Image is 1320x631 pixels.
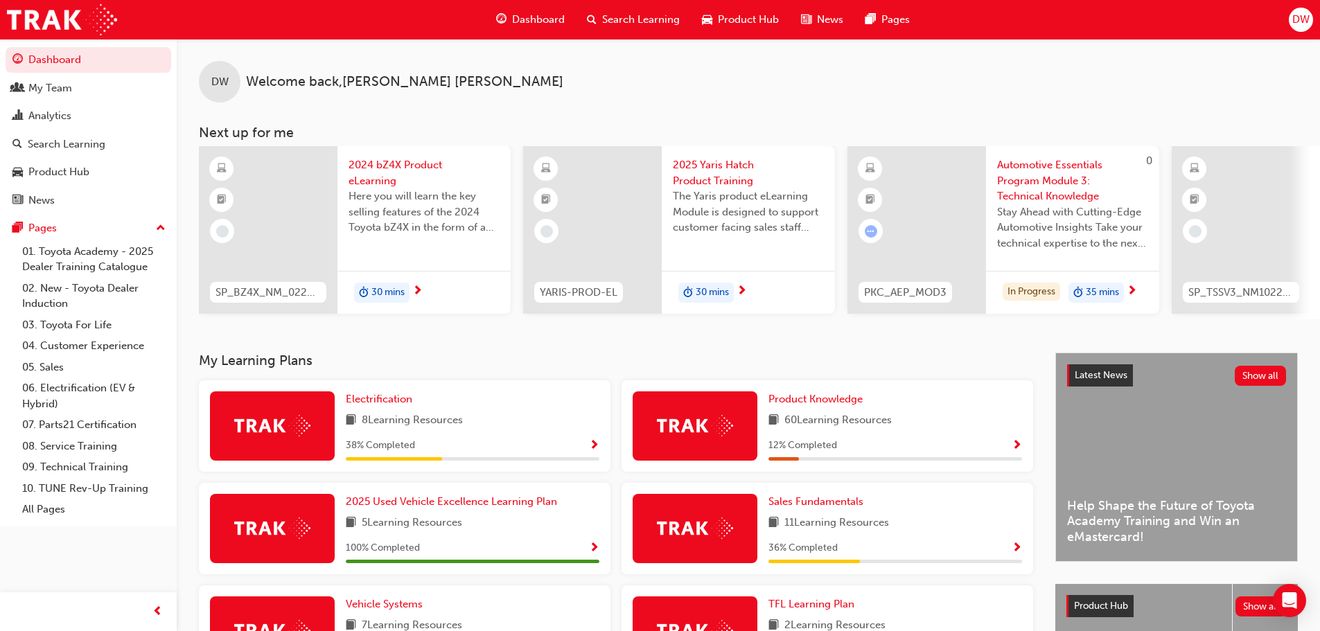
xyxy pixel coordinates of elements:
button: Pages [6,215,171,241]
span: learningRecordVerb_NONE-icon [1189,225,1202,238]
img: Trak [234,415,310,436]
a: 0PKC_AEP_MOD3Automotive Essentials Program Module 3: Technical KnowledgeStay Ahead with Cutting-E... [847,146,1159,314]
span: 30 mins [371,285,405,301]
span: booktick-icon [217,191,227,209]
span: next-icon [737,285,747,298]
span: TFL Learning Plan [768,598,854,610]
div: My Team [28,80,72,96]
span: Product Hub [1074,600,1128,612]
button: DW [1289,8,1313,32]
span: learningRecordVerb_ATTEMPT-icon [865,225,877,238]
div: Open Intercom Messenger [1273,584,1306,617]
h3: Next up for me [177,125,1320,141]
span: pages-icon [865,11,876,28]
span: duration-icon [1073,284,1083,302]
span: Search Learning [602,12,680,28]
a: Product HubShow all [1066,595,1287,617]
a: 09. Technical Training [17,456,171,478]
div: News [28,193,55,208]
img: Trak [657,415,733,436]
span: 35 mins [1086,285,1119,301]
span: News [817,12,843,28]
div: Analytics [28,108,71,124]
div: In Progress [1003,283,1060,301]
button: Show all [1235,596,1287,616]
span: 12 % Completed [768,438,837,454]
span: 8 Learning Resources [362,412,463,429]
a: search-iconSearch Learning [576,6,691,34]
a: 07. Parts21 Certification [17,414,171,436]
img: Trak [234,517,310,539]
span: car-icon [12,166,23,179]
button: Show Progress [1012,540,1022,557]
a: SP_BZ4X_NM_0224_EL012024 bZ4X Product eLearningHere you will learn the key selling features of th... [199,146,511,314]
span: Product Hub [718,12,779,28]
a: 02. New - Toyota Dealer Induction [17,278,171,314]
span: Dashboard [512,12,565,28]
span: learningRecordVerb_NONE-icon [216,225,229,238]
span: chart-icon [12,110,23,123]
span: Here you will learn the key selling features of the 2024 Toyota bZ4X in the form of a virtual 6-p... [349,188,500,235]
img: Trak [7,4,117,35]
span: YARIS-PROD-EL [540,285,617,301]
span: 0 [1146,154,1152,167]
span: Automotive Essentials Program Module 3: Technical Knowledge [997,157,1148,204]
span: Electrification [346,393,412,405]
a: pages-iconPages [854,6,921,34]
span: DW [1292,12,1310,28]
div: Product Hub [28,164,89,180]
h3: My Learning Plans [199,353,1033,368]
span: Sales Fundamentals [768,495,863,508]
a: 05. Sales [17,357,171,378]
a: TFL Learning Plan [768,596,860,612]
span: next-icon [1127,285,1137,298]
span: 38 % Completed [346,438,415,454]
span: learningRecordVerb_NONE-icon [540,225,553,238]
span: SP_TSSV3_NM1022_EL [1188,285,1294,301]
a: 06. Electrification (EV & Hybrid) [17,377,171,414]
a: Analytics [6,103,171,129]
span: Show Progress [589,440,599,452]
a: 04. Customer Experience [17,335,171,357]
img: Trak [657,517,733,539]
span: booktick-icon [1190,191,1199,209]
button: DashboardMy TeamAnalyticsSearch LearningProduct HubNews [6,44,171,215]
span: learningResourceType_ELEARNING-icon [217,160,227,178]
span: duration-icon [359,284,369,302]
span: book-icon [768,515,779,532]
span: Pages [881,12,910,28]
a: Latest NewsShow all [1067,364,1286,386]
span: 2025 Used Vehicle Excellence Learning Plan [346,495,557,508]
a: All Pages [17,499,171,520]
span: next-icon [412,285,423,298]
span: search-icon [12,139,22,151]
span: booktick-icon [865,191,875,209]
button: Show all [1235,366,1287,386]
span: guage-icon [12,54,23,66]
a: Vehicle Systems [346,596,428,612]
span: 2024 bZ4X Product eLearning [349,157,500,188]
span: 30 mins [696,285,729,301]
span: learningResourceType_ELEARNING-icon [865,160,875,178]
a: My Team [6,75,171,101]
span: book-icon [346,515,356,532]
span: pages-icon [12,222,23,235]
span: 2025 Yaris Hatch Product Training [673,157,824,188]
a: 03. Toyota For Life [17,314,171,336]
span: learningResourceType_ELEARNING-icon [1190,160,1199,178]
span: 100 % Completed [346,540,420,556]
span: Show Progress [1012,542,1022,555]
span: news-icon [801,11,811,28]
a: 01. Toyota Academy - 2025 Dealer Training Catalogue [17,241,171,278]
a: Dashboard [6,47,171,73]
span: 11 Learning Resources [784,515,889,532]
a: 10. TUNE Rev-Up Training [17,478,171,499]
span: SP_BZ4X_NM_0224_EL01 [215,285,321,301]
div: Search Learning [28,136,105,152]
a: Product Knowledge [768,391,868,407]
span: people-icon [12,82,23,95]
span: Stay Ahead with Cutting-Edge Automotive Insights Take your technical expertise to the next level ... [997,204,1148,251]
span: news-icon [12,195,23,207]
